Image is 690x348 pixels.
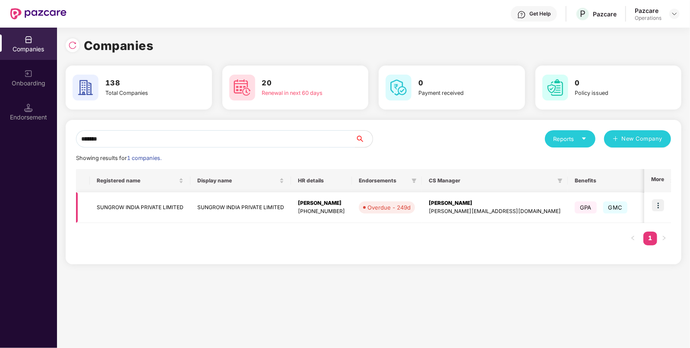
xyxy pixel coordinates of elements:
[622,135,663,143] span: New Company
[355,135,373,142] span: search
[90,169,190,192] th: Registered name
[190,192,291,223] td: SUNGROW INDIA PRIVATE LIMITED
[24,69,33,78] img: svg+xml;base64,PHN2ZyB3aWR0aD0iMjAiIGhlaWdodD0iMjAiIHZpZXdCb3g9IjAgMCAyMCAyMCIgZmlsbD0ibm9uZSIgeG...
[97,177,177,184] span: Registered name
[557,178,563,183] span: filter
[529,10,551,17] div: Get Help
[429,177,554,184] span: CS Manager
[662,235,667,241] span: right
[105,89,180,97] div: Total Companies
[429,199,561,207] div: [PERSON_NAME]
[24,35,33,44] img: svg+xml;base64,PHN2ZyBpZD0iQ29tcGFuaWVzIiB4bWxucz0iaHR0cDovL3d3dy53My5vcmcvMjAwMC9zdmciIHdpZHRoPS...
[626,232,640,245] li: Previous Page
[68,41,77,50] img: svg+xml;base64,PHN2ZyBpZD0iUmVsb2FkLTMyeDMyIiB4bWxucz0iaHR0cDovL3d3dy53My5vcmcvMjAwMC9zdmciIHdpZH...
[262,89,336,97] div: Renewal in next 60 days
[359,177,408,184] span: Endorsements
[355,130,373,147] button: search
[671,10,678,17] img: svg+xml;base64,PHN2ZyBpZD0iRHJvcGRvd24tMzJ4MzIiIHhtbG5zPSJodHRwOi8vd3d3LnczLm9yZy8yMDAwL3N2ZyIgd2...
[429,207,561,216] div: [PERSON_NAME][EMAIL_ADDRESS][DOMAIN_NAME]
[291,169,352,192] th: HR details
[197,177,278,184] span: Display name
[643,232,657,245] li: 1
[262,78,336,89] h3: 20
[24,103,33,112] img: svg+xml;base64,PHN2ZyB3aWR0aD0iMTQuNSIgaGVpZ2h0PSIxNC41IiB2aWV3Qm94PSIwIDAgMTYgMTYiIGZpbGw9Im5vbm...
[613,136,618,143] span: plus
[229,75,255,100] img: svg+xml;base64,PHN2ZyB4bWxucz0iaHR0cDovL3d3dy53My5vcmcvMjAwMC9zdmciIHdpZHRoPSI2MCIgaGVpZ2h0PSI2MC...
[575,201,597,213] span: GPA
[190,169,291,192] th: Display name
[418,78,493,89] h3: 0
[84,36,154,55] h1: Companies
[644,169,671,192] th: More
[105,78,180,89] h3: 138
[517,10,526,19] img: svg+xml;base64,PHN2ZyBpZD0iSGVscC0zMngzMiIgeG1sbnM9Imh0dHA6Ly93d3cudzMub3JnLzIwMDAvc3ZnIiB3aWR0aD...
[593,10,617,18] div: Pazcare
[410,176,418,186] span: filter
[542,75,568,100] img: svg+xml;base64,PHN2ZyB4bWxucz0iaHR0cDovL3d3dy53My5vcmcvMjAwMC9zdmciIHdpZHRoPSI2MCIgaGVpZ2h0PSI2MC...
[386,75,411,100] img: svg+xml;base64,PHN2ZyB4bWxucz0iaHR0cDovL3d3dy53My5vcmcvMjAwMC9zdmciIHdpZHRoPSI2MCIgaGVpZ2h0PSI2MC...
[575,78,649,89] h3: 0
[635,15,662,22] div: Operations
[568,169,645,192] th: Benefits
[298,199,345,207] div: [PERSON_NAME]
[657,232,671,245] button: right
[367,203,411,212] div: Overdue - 249d
[90,192,190,223] td: SUNGROW INDIA PRIVATE LIMITED
[418,89,493,97] div: Payment received
[630,235,636,241] span: left
[556,176,564,186] span: filter
[635,6,662,15] div: Pazcare
[657,232,671,245] li: Next Page
[298,207,345,216] div: [PHONE_NUMBER]
[580,9,586,19] span: P
[643,232,657,245] a: 1
[127,155,161,161] span: 1 companies.
[604,130,671,147] button: plusNew Company
[411,178,417,183] span: filter
[575,89,649,97] div: Policy issued
[554,135,587,143] div: Reports
[626,232,640,245] button: left
[76,155,161,161] span: Showing results for
[73,75,98,100] img: svg+xml;base64,PHN2ZyB4bWxucz0iaHR0cDovL3d3dy53My5vcmcvMjAwMC9zdmciIHdpZHRoPSI2MCIgaGVpZ2h0PSI2MC...
[10,8,66,19] img: New Pazcare Logo
[652,199,664,211] img: icon
[603,201,628,213] span: GMC
[581,136,587,141] span: caret-down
